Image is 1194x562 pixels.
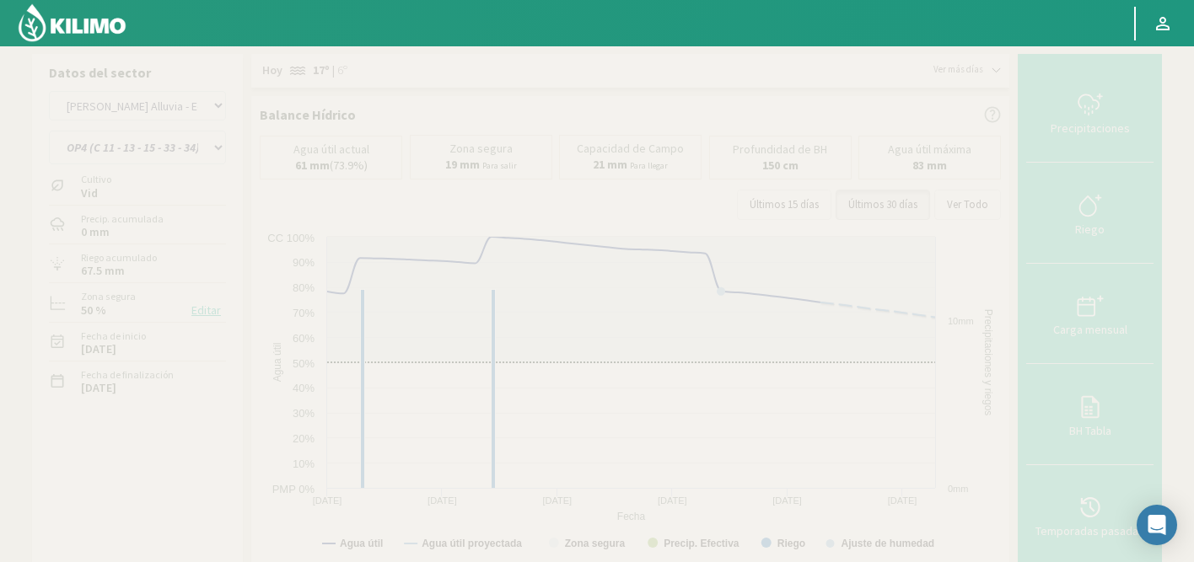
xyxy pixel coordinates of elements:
label: [DATE] [81,383,116,393]
text: [DATE] [888,495,917,506]
div: Precipitaciones [1031,122,1148,134]
text: Riego [777,538,805,549]
text: [DATE] [428,495,457,506]
span: Ver más días [933,62,983,77]
text: 40% [293,382,315,394]
label: 0 mm [81,227,110,238]
text: [DATE] [542,495,572,506]
label: Fecha de finalización [81,367,174,383]
button: Últimos 15 días [737,190,831,220]
label: 67.5 mm [81,265,125,276]
p: Balance Hídrico [260,104,356,125]
text: 80% [293,281,315,294]
text: 60% [293,332,315,345]
label: 50 % [81,305,106,316]
span: Hoy [260,62,282,79]
label: Vid [81,188,111,199]
text: 70% [293,307,315,319]
p: Agua útil máxima [888,143,971,156]
label: Fecha de inicio [81,329,146,344]
text: Ajuste de humedad [842,538,935,549]
p: Agua útil actual [293,143,369,156]
button: Precipitaciones [1026,62,1154,163]
button: BH Tabla [1026,364,1154,464]
button: Ver Todo [934,190,1001,220]
label: Precip. acumulada [81,211,164,227]
div: Riego [1031,223,1148,235]
span: | [332,62,335,79]
text: Agua útil [272,343,283,383]
p: Zona segura [449,142,513,155]
p: Capacidad de Campo [577,142,684,155]
b: 83 mm [912,158,947,173]
text: 20% [293,432,315,445]
text: 50% [293,357,315,370]
div: Carga mensual [1031,324,1148,335]
label: Riego acumulado [81,250,157,265]
p: Datos del sector [49,62,226,83]
div: Open Intercom Messenger [1137,505,1177,545]
span: 6º [335,62,347,79]
div: BH Tabla [1031,425,1148,436]
label: Cultivo [81,172,111,187]
text: 0mm [948,484,968,494]
text: PMP 0% [272,483,315,495]
b: 61 mm [295,158,330,173]
p: Profundidad de BH [733,143,827,156]
text: 90% [293,256,315,269]
text: [DATE] [658,495,687,506]
div: Temporadas pasadas [1031,525,1148,537]
p: (73.9%) [295,159,368,172]
text: Agua útil [340,538,383,549]
b: 19 mm [445,157,480,172]
text: 30% [293,407,315,420]
img: Kilimo [17,3,127,43]
text: Precip. Efectiva [664,538,740,549]
text: 10% [293,458,315,470]
text: CC 100% [267,232,315,244]
text: Zona segura [565,538,626,549]
small: Para llegar [630,160,668,171]
button: Editar [186,301,226,320]
button: Carga mensual [1026,264,1154,364]
text: Precipitaciones y riegos [982,309,994,416]
text: Fecha [617,511,646,522]
small: Para salir [482,160,517,171]
text: Agua útil proyectada [422,538,522,549]
button: Últimos 30 días [836,190,930,220]
label: Zona segura [81,289,136,304]
strong: 17º [313,62,330,78]
b: 150 cm [762,158,799,173]
text: [DATE] [313,495,342,506]
text: [DATE] [772,495,802,506]
button: Riego [1026,163,1154,263]
label: [DATE] [81,344,116,355]
b: 21 mm [593,157,627,172]
text: 10mm [948,316,974,326]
